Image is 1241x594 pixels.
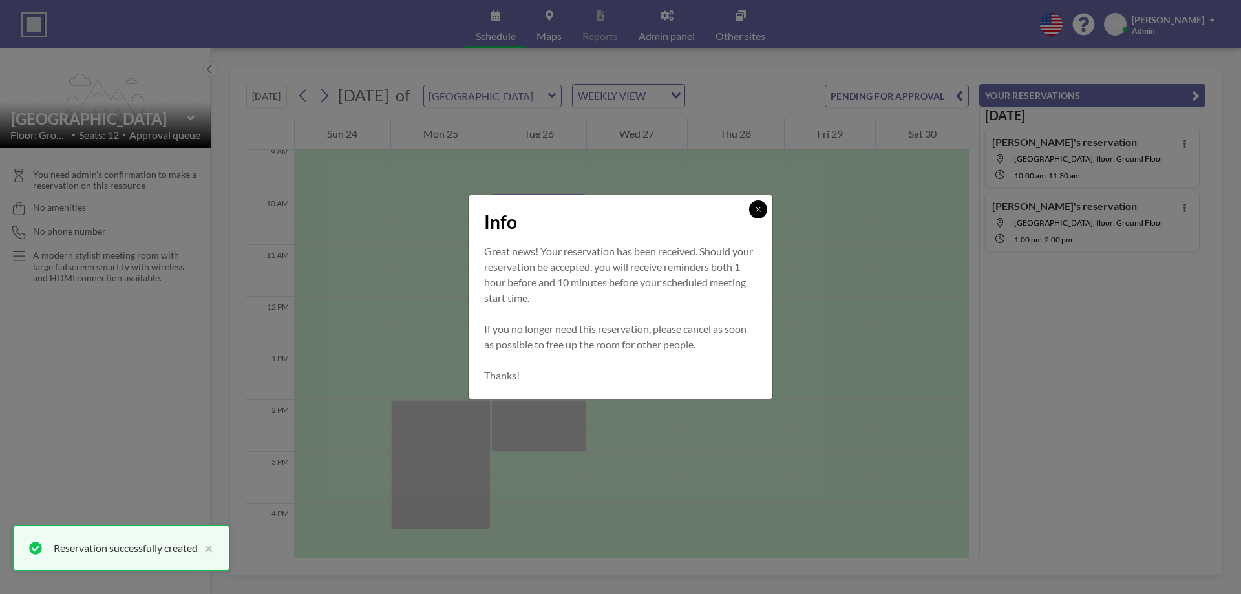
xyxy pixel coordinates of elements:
div: Reservation successfully created [54,540,198,556]
p: If you no longer need this reservation, please cancel as soon as possible to free up the room for... [484,321,757,352]
p: Thanks! [484,368,757,383]
p: Great news! Your reservation has been received. Should your reservation be accepted, you will rec... [484,244,757,306]
span: Info [484,211,517,233]
button: close [198,540,213,556]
